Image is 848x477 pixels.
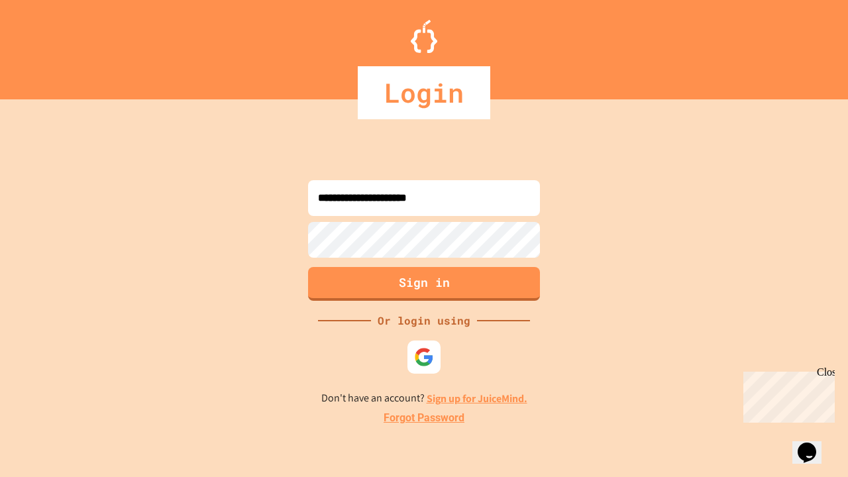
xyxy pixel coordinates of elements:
button: Sign in [308,267,540,301]
a: Sign up for JuiceMind. [427,392,527,405]
a: Forgot Password [384,410,464,426]
iframe: chat widget [792,424,835,464]
div: Chat with us now!Close [5,5,91,84]
img: google-icon.svg [414,347,434,367]
div: Or login using [371,313,477,329]
iframe: chat widget [738,366,835,423]
div: Login [358,66,490,119]
img: Logo.svg [411,20,437,53]
p: Don't have an account? [321,390,527,407]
